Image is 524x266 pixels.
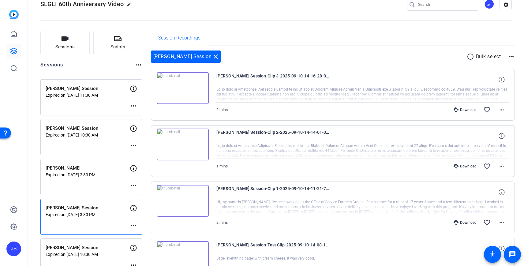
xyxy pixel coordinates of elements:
[9,10,19,19] img: blue-gradient.svg
[451,164,480,169] div: Download
[135,61,142,69] mat-icon: more_horiz
[216,185,330,200] span: [PERSON_NAME] Session-Clip 1-2025-09-10-14-11-21-784-0
[157,129,209,160] img: thumb-nail
[158,36,200,40] span: Session Recordings
[40,31,90,55] button: Sessions
[130,102,137,110] mat-icon: more_horiz
[483,163,491,170] mat-icon: favorite_border
[483,106,491,114] mat-icon: favorite_border
[157,72,209,104] img: thumb-nail
[93,31,143,55] button: Scripts
[216,129,330,143] span: [PERSON_NAME] Session-Clip 2-2025-09-10-14-14-01-030-0
[418,1,473,8] input: Search
[476,53,501,60] p: Bulk select
[46,133,130,137] p: Expired on [DATE] 10:30 AM
[212,53,219,60] mat-icon: close
[507,53,515,60] mat-icon: more_horiz
[46,125,130,132] p: [PERSON_NAME] Session
[46,204,130,212] p: [PERSON_NAME] Session
[46,165,130,172] p: [PERSON_NAME]
[130,182,137,189] mat-icon: more_horiz
[483,219,491,226] mat-icon: favorite_border
[157,185,209,217] img: thumb-nail
[151,51,221,63] div: [PERSON_NAME] Session
[46,244,130,251] p: [PERSON_NAME] Session
[489,251,496,258] mat-icon: accessibility
[40,0,124,8] span: SLGLI 60th Anniversary Video
[46,93,130,98] p: Expired on [DATE] 11:30 AM
[46,212,130,217] p: Expired on [DATE] 3:30 PM
[451,107,480,112] div: Download
[46,85,130,92] p: [PERSON_NAME] Session
[216,220,228,225] span: 2 mins
[467,53,476,60] mat-icon: radio_button_unchecked
[509,251,516,258] mat-icon: message
[216,108,228,112] span: 2 mins
[130,222,137,229] mat-icon: more_horiz
[127,2,134,10] mat-icon: edit
[55,43,75,51] span: Sessions
[216,72,330,87] span: [PERSON_NAME] Session-Clip 3-2025-09-10-14-16-28-086-0
[498,106,505,114] mat-icon: more_horiz
[40,61,63,73] h2: Sessions
[6,242,21,256] div: JS
[46,172,130,177] p: Expired on [DATE] 2:30 PM
[130,142,137,149] mat-icon: more_horiz
[46,252,130,257] p: Expired on [DATE] 10:30 AM
[216,241,330,256] span: [PERSON_NAME] Session-Test Clip-2025-09-10-14-08-19-492-0
[500,0,512,9] mat-icon: settings
[498,219,505,226] mat-icon: more_horiz
[498,163,505,170] mat-icon: more_horiz
[110,43,125,51] span: Scripts
[216,164,228,168] span: 1 mins
[451,220,480,225] div: Download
